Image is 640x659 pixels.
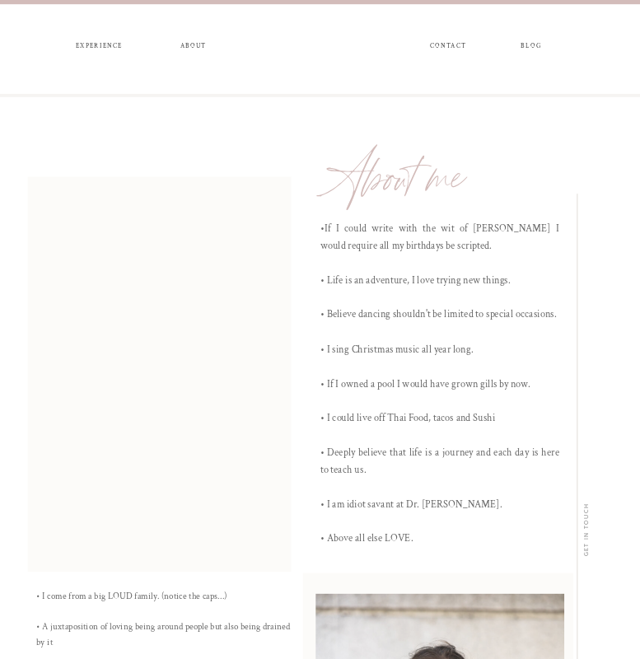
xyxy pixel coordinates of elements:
[582,499,591,556] a: get in touch
[512,43,550,54] a: blog
[328,139,629,217] a: About me
[320,220,560,593] p: •If I could write with the wit of [PERSON_NAME] I would require all my birthdays be scripted. • L...
[178,43,208,54] a: ABOUT
[71,43,127,54] a: experience
[430,43,465,54] a: CONTACT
